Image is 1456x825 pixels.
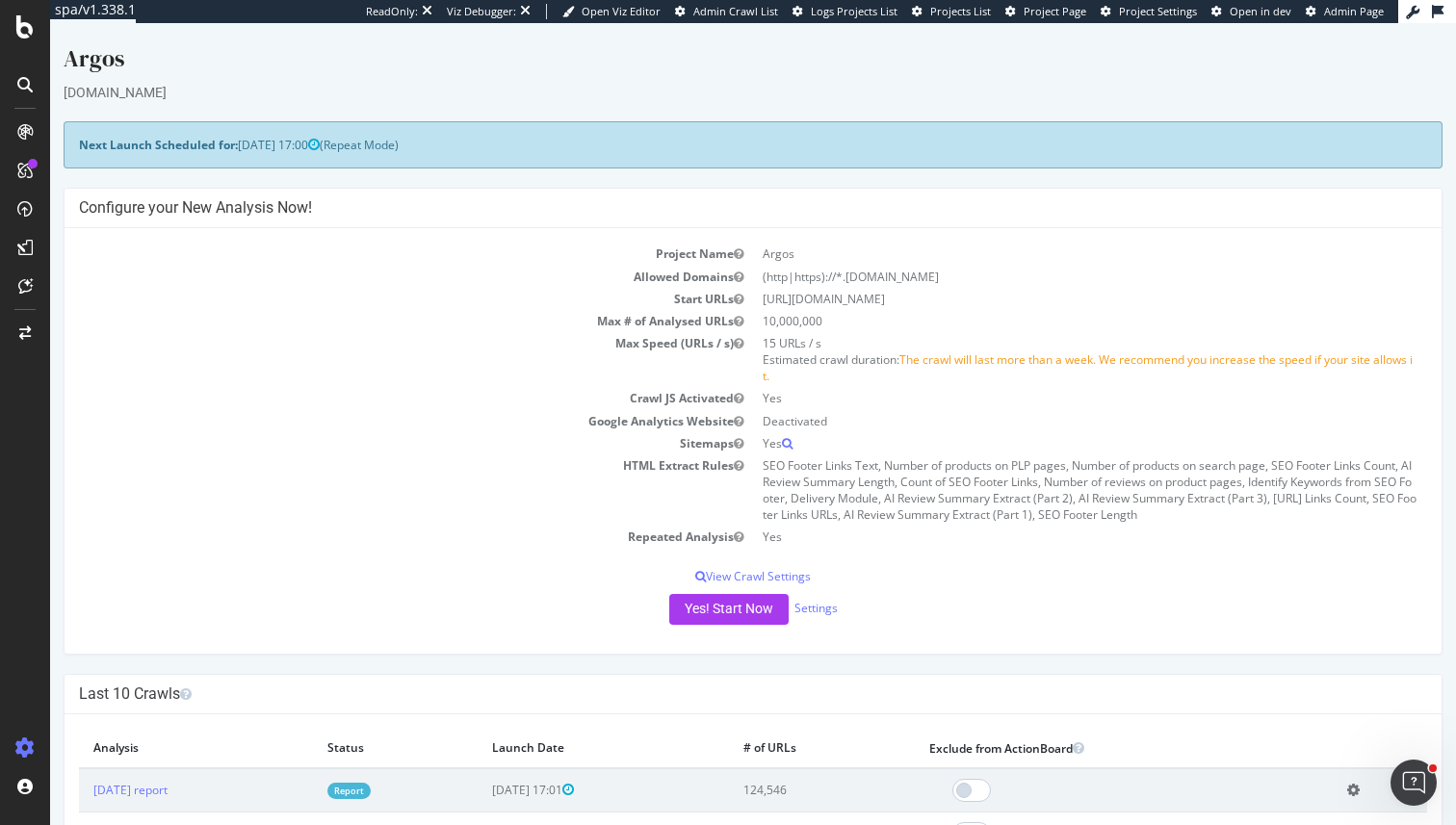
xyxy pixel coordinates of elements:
[793,4,897,19] a: Logs Projects List
[428,706,679,745] th: Launch Date
[679,706,865,745] th: # of URLs
[703,309,1377,364] td: 15 URLs / s Estimated crawl duration:
[29,431,703,503] td: HTML Extract Rules
[29,219,703,242] td: Project Name
[188,114,270,130] span: [DATE] 17:00
[366,4,418,19] div: ReadOnly:
[263,706,427,745] th: Status
[29,309,703,364] td: Max Speed (URLs / s)
[811,4,897,18] span: Logs Projects List
[713,328,1363,361] span: The crawl will last more than a week. We recommend you increase the speed if your site allows it.
[619,571,739,602] button: Yes! Start Now
[1230,4,1291,18] span: Open in dev
[29,387,703,409] td: Google Analytics Website
[447,4,516,19] div: Viz Debugger:
[703,265,1377,287] td: [URL][DOMAIN_NAME]
[679,745,865,789] td: 124,546
[1324,4,1384,18] span: Admin Page
[29,175,1377,194] h4: Configure your New Analysis Now!
[703,387,1377,409] td: Deactivated
[29,545,1377,561] p: View Crawl Settings
[277,760,321,776] a: Report
[703,409,1377,431] td: Yes
[703,287,1377,309] td: 10,000,000
[442,759,524,775] span: [DATE] 17:01
[582,4,661,18] span: Open Viz Editor
[1306,4,1384,19] a: Admin Page
[703,243,1377,265] td: (http|https)://*.[DOMAIN_NAME]
[693,4,778,18] span: Admin Crawl List
[930,4,991,18] span: Projects List
[1024,4,1086,18] span: Project Page
[562,4,661,19] a: Open Viz Editor
[703,431,1377,503] td: SEO Footer Links Text, Number of products on PLP pages, Number of products on search page, SEO Fo...
[912,4,991,19] a: Projects List
[43,759,117,775] a: [DATE] report
[29,114,188,130] strong: Next Launch Scheduled for:
[29,409,703,431] td: Sitemaps
[744,577,788,593] a: Settings
[703,503,1377,525] td: Yes
[865,706,1283,745] th: Exclude from ActionBoard
[703,219,1377,242] td: Argos
[1391,760,1437,806] iframe: Intercom live chat
[13,98,1392,145] div: (Repeat Mode)
[675,4,778,19] a: Admin Crawl List
[29,243,703,265] td: Allowed Domains
[29,364,703,386] td: Crawl JS Activated
[29,706,263,745] th: Analysis
[1101,4,1197,19] a: Project Settings
[13,60,1392,79] div: [DOMAIN_NAME]
[1119,4,1197,18] span: Project Settings
[29,265,703,287] td: Start URLs
[703,364,1377,386] td: Yes
[29,661,1377,681] h4: Last 10 Crawls
[29,503,703,525] td: Repeated Analysis
[29,287,703,309] td: Max # of Analysed URLs
[1005,4,1086,19] a: Project Page
[13,19,1392,60] div: Argos
[1211,4,1291,19] a: Open in dev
